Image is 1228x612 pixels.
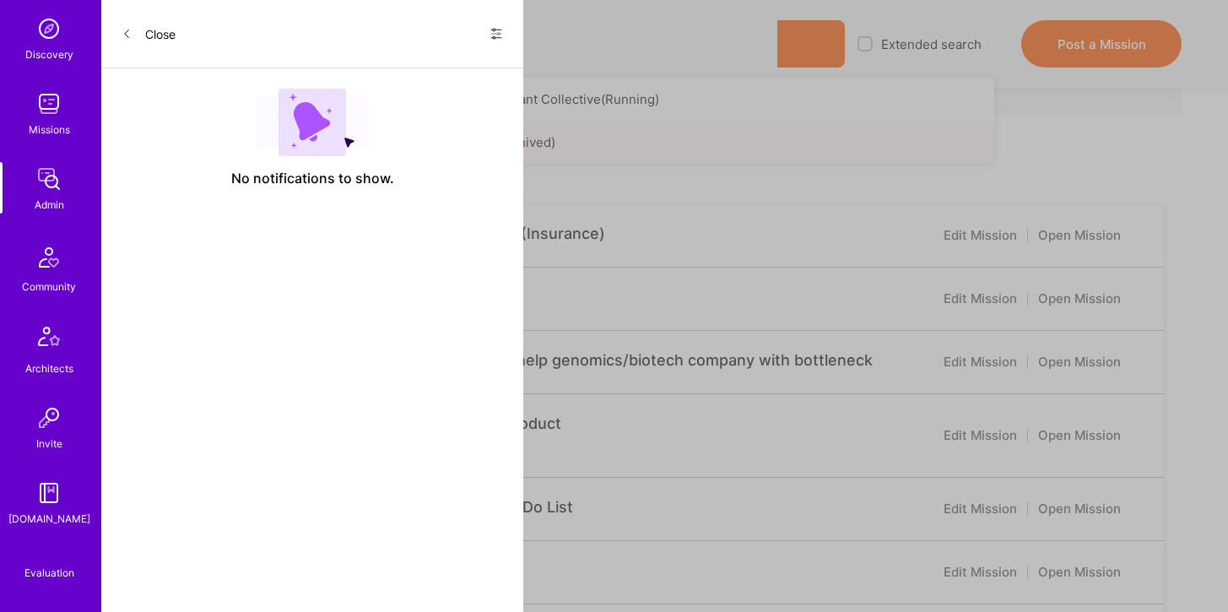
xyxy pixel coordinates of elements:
div: Admin [35,196,64,214]
div: Missions [29,121,70,138]
div: Invite [36,435,62,452]
img: Invite [32,401,66,435]
img: Architects [29,319,69,360]
img: discovery [32,12,66,46]
div: Architects [25,360,73,377]
div: Evaluation [24,564,74,582]
button: Close [122,20,176,47]
div: Discovery [25,46,73,63]
img: admin teamwork [32,162,66,196]
i: icon SelectionTeam [43,551,56,564]
img: empty [257,89,368,156]
img: Community [29,237,69,278]
img: guide book [32,476,66,510]
img: teamwork [32,87,66,121]
div: [DOMAIN_NAME] [8,510,90,528]
div: Community [22,278,76,295]
span: No notifications to show. [231,170,394,187]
